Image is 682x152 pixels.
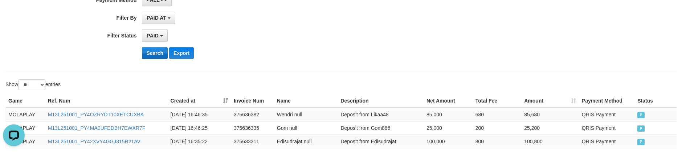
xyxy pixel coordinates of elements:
[424,121,473,135] td: 25,000
[274,121,338,135] td: Gom null
[338,135,424,148] td: Deposit from Edisudrajat
[579,108,634,121] td: QRIS Payment
[5,79,61,90] label: Show entries
[473,135,522,148] td: 800
[5,94,45,108] th: Game
[48,125,145,131] a: M13L251001_PY4MA0UFEDBH7EWXR7F
[637,112,645,118] span: PAID
[231,121,274,135] td: 375636335
[142,12,175,24] button: PAID AT
[579,135,634,148] td: QRIS Payment
[147,15,166,21] span: PAID AT
[45,94,168,108] th: Ref. Num
[634,94,677,108] th: Status
[147,33,158,39] span: PAID
[473,121,522,135] td: 200
[338,94,424,108] th: Description
[338,108,424,121] td: Deposit from Likaa48
[231,94,274,108] th: Invoice Num
[231,135,274,148] td: 375633311
[473,94,522,108] th: Total Fee
[579,94,634,108] th: Payment Method
[3,3,25,25] button: Open LiveChat chat widget
[424,135,473,148] td: 100,000
[274,108,338,121] td: Wendri null
[168,135,231,148] td: [DATE] 16:35:22
[48,139,140,144] a: M13L251001_PY42XVY4GGJ315R21AV
[521,121,579,135] td: 25,200
[169,47,194,59] button: Export
[521,94,579,108] th: Amount: activate to sort column ascending
[579,121,634,135] td: QRIS Payment
[338,121,424,135] td: Deposit from Gom886
[48,112,144,117] a: M13L251001_PY4OZRYDT10XETCUXBA
[521,135,579,148] td: 100,800
[142,47,168,59] button: Search
[637,125,645,132] span: PAID
[168,108,231,121] td: [DATE] 16:46:35
[231,108,274,121] td: 375636382
[424,94,473,108] th: Net Amount
[473,108,522,121] td: 680
[424,108,473,121] td: 85,000
[274,135,338,148] td: Edisudrajat null
[18,79,45,90] select: Showentries
[168,121,231,135] td: [DATE] 16:46:25
[142,29,167,42] button: PAID
[521,108,579,121] td: 85,680
[168,94,231,108] th: Created at: activate to sort column ascending
[274,94,338,108] th: Name
[637,139,645,145] span: PAID
[5,108,45,121] td: MOLAPLAY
